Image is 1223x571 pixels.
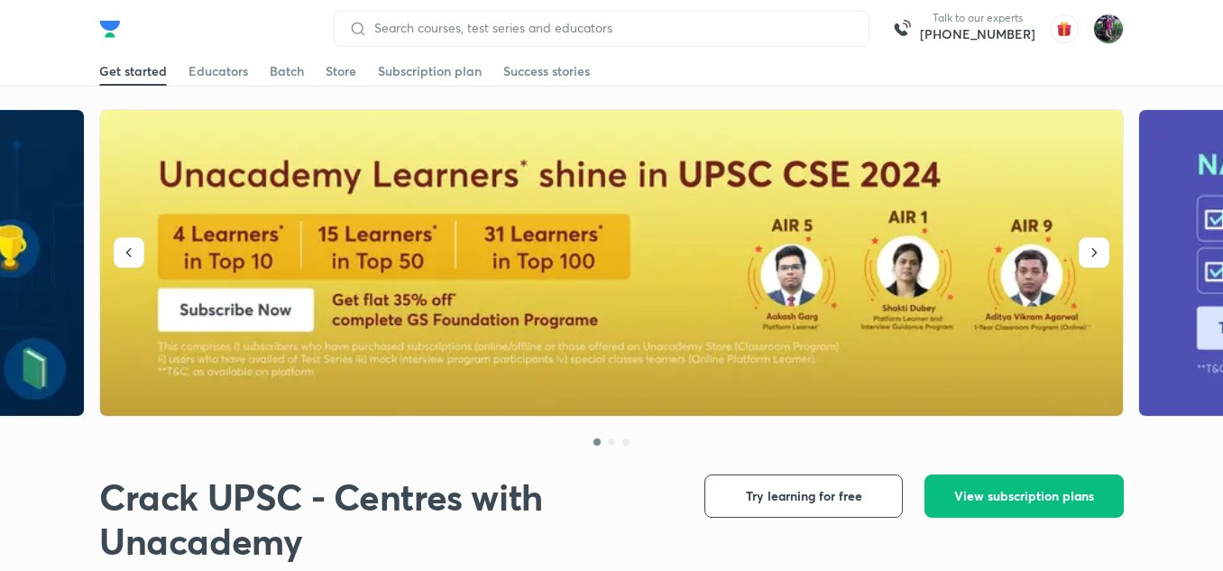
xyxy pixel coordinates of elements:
span: Try learning for free [746,487,862,505]
img: call-us [884,11,920,47]
img: Company Logo [99,18,121,40]
div: Batch [270,62,304,80]
a: Get started [99,57,167,86]
div: Subscription plan [378,62,482,80]
a: Subscription plan [378,57,482,86]
div: Store [326,62,356,80]
input: Search courses, test series and educators [367,21,854,35]
div: Educators [189,62,248,80]
a: Store [326,57,356,86]
a: [PHONE_NUMBER] [920,25,1035,43]
img: avatar [1050,14,1079,43]
div: Get started [99,62,167,80]
button: Try learning for free [704,474,903,518]
div: Success stories [503,62,590,80]
img: Ravishekhar Kumar [1093,14,1124,44]
span: View subscription plans [954,487,1094,505]
a: Educators [189,57,248,86]
a: Success stories [503,57,590,86]
a: Batch [270,57,304,86]
h1: Crack UPSC - Centres with Unacademy [99,474,676,563]
p: Talk to our experts [920,11,1035,25]
button: View subscription plans [924,474,1124,518]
